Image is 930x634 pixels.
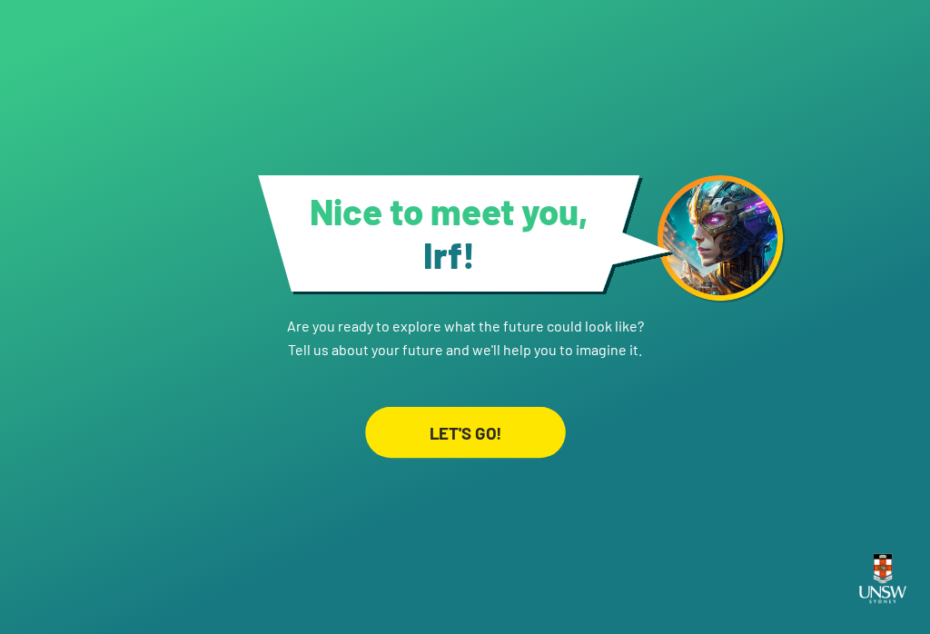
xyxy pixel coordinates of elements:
img: UNSW [852,543,914,614]
h1: Nice to meet you, [282,189,617,276]
span: Irf ! [423,233,475,276]
img: android [658,175,785,302]
a: LET'S GO! [359,362,572,460]
div: LET'S GO! [365,406,566,457]
p: Are you ready to explore what the future could look like? Tell us about your future and we'll hel... [287,294,644,362]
